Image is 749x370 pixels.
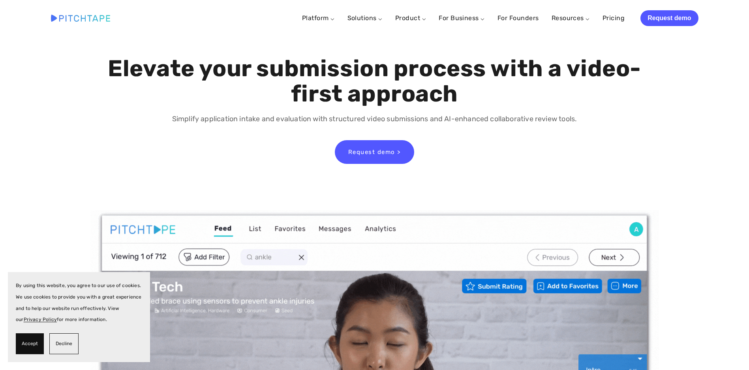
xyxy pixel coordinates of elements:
[640,10,698,26] a: Request demo
[497,11,539,25] a: For Founders
[395,14,426,22] a: Product ⌵
[24,317,57,322] a: Privacy Policy
[552,14,590,22] a: Resources ⌵
[335,140,414,164] a: Request demo >
[8,272,150,362] section: Cookie banner
[302,14,335,22] a: Platform ⌵
[603,11,625,25] a: Pricing
[51,15,110,21] img: Pitchtape | Video Submission Management Software
[106,56,643,107] h1: Elevate your submission process with a video-first approach
[22,338,38,349] span: Accept
[49,333,79,354] button: Decline
[439,14,485,22] a: For Business ⌵
[56,338,72,349] span: Decline
[347,14,383,22] a: Solutions ⌵
[16,333,44,354] button: Accept
[16,280,142,325] p: By using this website, you agree to our use of cookies. We use cookies to provide you with a grea...
[106,113,643,125] p: Simplify application intake and evaluation with structured video submissions and AI-enhanced coll...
